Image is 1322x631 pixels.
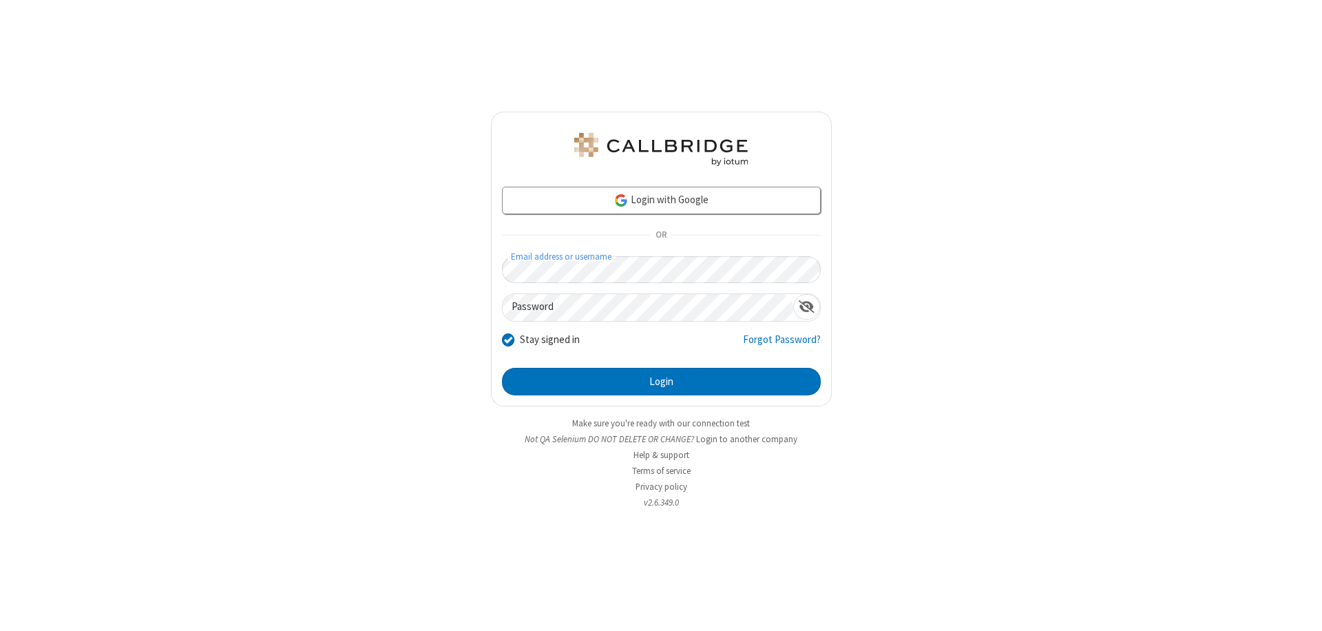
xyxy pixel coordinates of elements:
a: Make sure you're ready with our connection test [572,417,750,429]
button: Login to another company [696,433,797,446]
div: Show password [793,294,820,320]
button: Login [502,368,821,395]
label: Stay signed in [520,332,580,348]
a: Forgot Password? [743,332,821,358]
li: Not QA Selenium DO NOT DELETE OR CHANGE? [491,433,832,446]
li: v2.6.349.0 [491,496,832,509]
img: google-icon.png [613,193,629,208]
a: Privacy policy [636,481,687,493]
a: Terms of service [632,465,691,477]
input: Password [503,294,793,321]
a: Login with Google [502,187,821,214]
a: Help & support [633,449,689,461]
input: Email address or username [502,256,821,283]
span: OR [650,226,672,245]
img: QA Selenium DO NOT DELETE OR CHANGE [571,133,751,166]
